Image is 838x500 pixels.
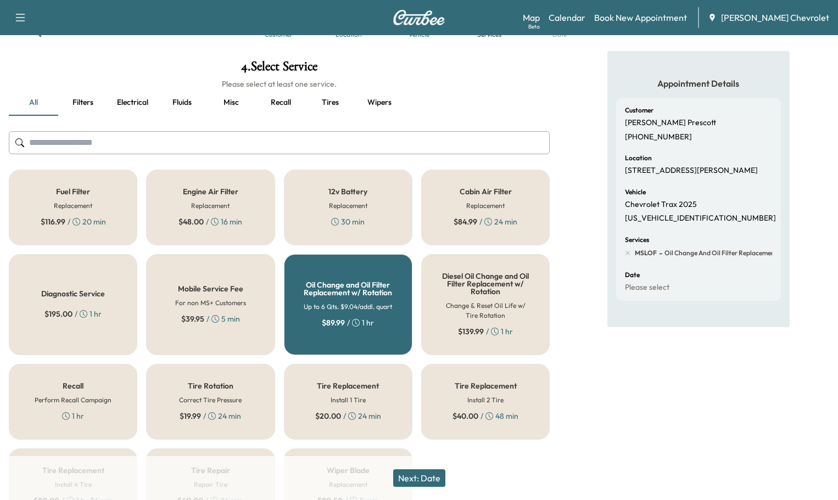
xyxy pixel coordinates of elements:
button: Recall [256,89,305,116]
h5: Diesel Oil Change and Oil Filter Replacement w/ Rotation [439,272,532,295]
span: $ 139.99 [458,326,484,337]
h6: Replacement [54,201,92,211]
div: / 24 min [315,411,381,422]
span: $ 48.00 [178,216,204,227]
h5: Appointment Details [616,77,781,89]
button: Next: Date [393,469,445,487]
button: Fluids [157,89,206,116]
h6: Correct Tire Pressure [179,395,242,405]
div: Beta [528,23,540,31]
span: $ 40.00 [452,411,478,422]
div: Services [477,31,501,38]
span: $ 84.99 [454,216,477,227]
h6: For non MS+ Customers [175,298,246,308]
div: / 24 min [454,216,517,227]
span: $ 116.99 [41,216,65,227]
button: Tires [305,89,355,116]
h5: 12v Battery [328,188,367,195]
h5: Recall [63,382,83,390]
h6: Change & Reset Oil Life w/ Tire Rotation [439,301,532,321]
h5: Tire Rotation [188,382,233,390]
h6: Up to 6 Qts. $9.04/addl. quart [304,302,392,312]
button: Electrical [108,89,157,116]
h5: Oil Change and Oil Filter Replacement w/ Rotation [302,281,394,296]
h6: Location [625,155,652,161]
a: Book New Appointment [594,11,687,24]
div: 30 min [331,216,365,227]
span: Oil Change and Oil Filter Replacement w/ Rotation [662,249,816,257]
p: Please select [625,283,669,293]
h5: Engine Air Filter [183,188,238,195]
span: [PERSON_NAME] Chevrolet [721,11,829,24]
div: Customer [265,31,293,38]
div: / 20 min [41,216,106,227]
p: [STREET_ADDRESS][PERSON_NAME] [625,166,758,176]
div: Vehicle [409,31,429,38]
div: / 48 min [452,411,518,422]
h5: Tire Replacement [455,382,517,390]
a: Calendar [549,11,585,24]
a: MapBeta [523,11,540,24]
span: $ 20.00 [315,411,341,422]
h6: Replacement [466,201,505,211]
button: Wipers [355,89,404,116]
h5: Fuel Filter [56,188,90,195]
div: / 1 hr [322,317,374,328]
div: / 1 hr [44,308,102,319]
button: Misc [206,89,256,116]
p: [PERSON_NAME] Prescott [625,118,716,128]
h5: Cabin Air Filter [460,188,512,195]
h6: Replacement [329,201,367,211]
span: $ 19.99 [180,411,201,422]
div: / 24 min [180,411,241,422]
h6: Install 2 Tire [467,395,504,405]
div: Location [336,31,362,38]
span: $ 195.00 [44,308,72,319]
p: [US_VEHICLE_IDENTIFICATION_NUMBER] [625,214,776,223]
div: / 5 min [181,313,240,324]
button: Filters [58,89,108,116]
h6: Please select at least one service. [9,78,550,89]
h6: Vehicle [625,189,646,195]
h6: Customer [625,107,653,114]
div: basic tabs example [9,89,550,116]
h6: Date [625,272,640,278]
span: $ 89.99 [322,317,345,328]
h5: Mobile Service Fee [178,285,243,293]
h5: Diagnostic Service [41,290,105,297]
span: - [657,248,662,259]
h6: Install 1 Tire [331,395,366,405]
div: / 16 min [178,216,242,227]
div: 1 hr [62,411,84,422]
span: $ 39.95 [181,313,204,324]
div: / 1 hr [458,326,513,337]
button: all [9,89,58,116]
span: MSLOF [635,249,657,257]
h6: Services [625,237,649,243]
p: [PHONE_NUMBER] [625,132,692,142]
h6: Replacement [191,201,230,211]
img: Curbee Logo [393,10,445,25]
div: Date [552,31,567,38]
h1: 4 . Select Service [9,60,550,78]
p: Chevrolet Trax 2025 [625,200,697,210]
h6: Perform Recall Campaign [35,395,111,405]
h5: Tire Replacement [317,382,379,390]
